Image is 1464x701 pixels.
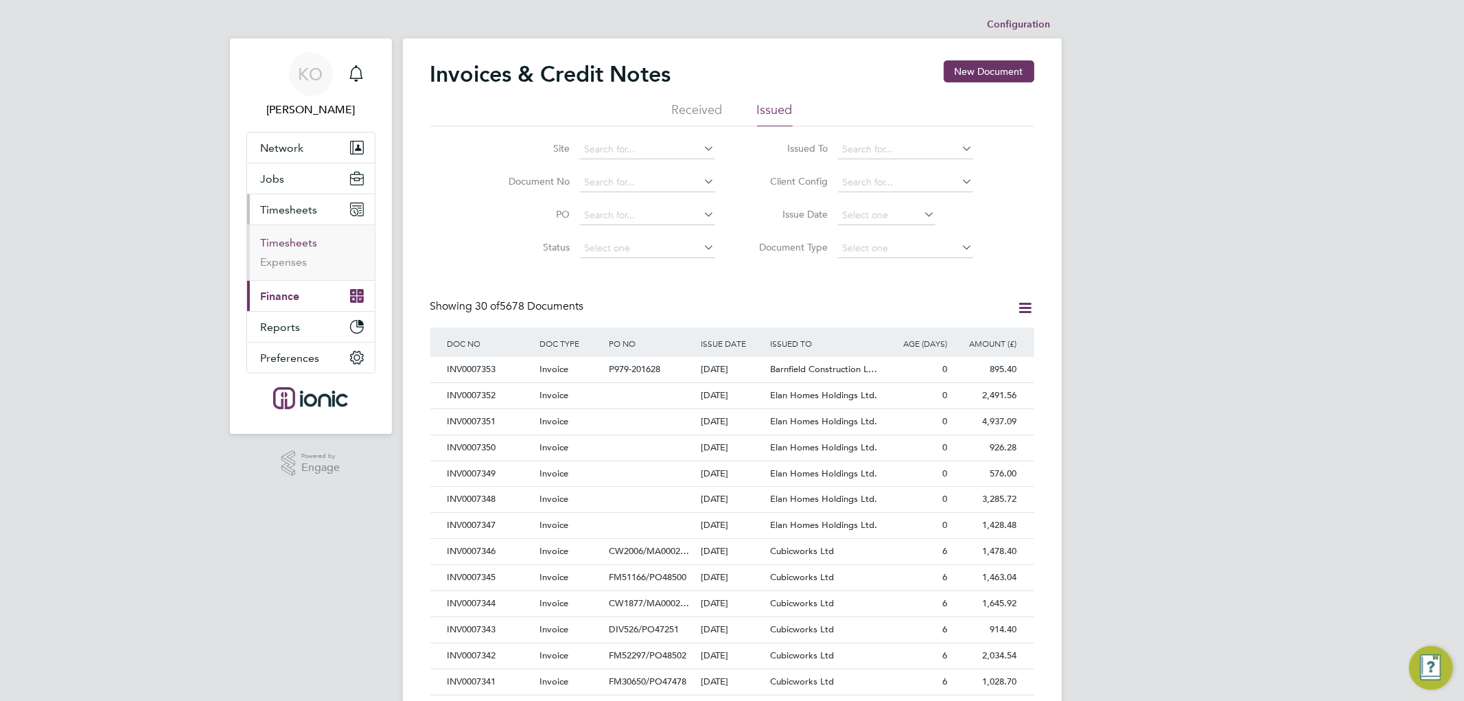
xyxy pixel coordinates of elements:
[539,676,568,687] span: Invoice
[951,435,1021,461] div: 926.28
[444,513,536,538] div: INV0007347
[444,591,536,617] div: INV0007344
[580,173,715,192] input: Search for...
[261,255,307,268] a: Expenses
[539,571,568,583] span: Invoice
[951,539,1021,564] div: 1,478.40
[580,140,715,159] input: Search for...
[697,461,767,487] div: [DATE]
[697,565,767,590] div: [DATE]
[750,142,828,154] label: Issued To
[770,519,877,531] span: Elan Homes Holdings Ltd.
[247,312,375,342] button: Reports
[539,415,568,427] span: Invoice
[246,102,375,118] span: Kirsty Owen
[770,597,834,609] span: Cubicworks Ltd
[299,65,323,83] span: KO
[444,539,536,564] div: INV0007346
[444,435,536,461] div: INV0007350
[672,102,723,126] li: Received
[230,38,392,434] nav: Main navigation
[609,597,689,609] span: CW1877/MA0002…
[491,175,570,187] label: Document No
[951,327,1021,359] div: AMOUNT (£)
[697,643,767,669] div: [DATE]
[444,327,536,359] div: DOC NO
[491,142,570,154] label: Site
[539,597,568,609] span: Invoice
[609,545,689,557] span: CW2006/MA0002…
[476,299,584,313] span: 5678 Documents
[770,415,877,427] span: Elan Homes Holdings Ltd.
[943,493,948,505] span: 0
[750,175,828,187] label: Client Config
[951,357,1021,382] div: 895.40
[697,383,767,409] div: [DATE]
[491,208,570,220] label: PO
[444,565,536,590] div: INV0007345
[943,363,948,375] span: 0
[609,571,686,583] span: FM51166/PO48500
[273,387,347,409] img: ionic-logo-retina.png
[951,461,1021,487] div: 576.00
[838,239,973,258] input: Select one
[430,299,587,314] div: Showing
[943,545,948,557] span: 6
[770,363,877,375] span: Barnfield Construction L…
[539,623,568,635] span: Invoice
[609,676,686,687] span: FM30650/PO47478
[697,409,767,435] div: [DATE]
[943,519,948,531] span: 0
[770,441,877,453] span: Elan Homes Holdings Ltd.
[943,415,948,427] span: 0
[444,383,536,409] div: INV0007352
[770,545,834,557] span: Cubicworks Ltd
[1409,646,1453,690] button: Engage Resource Center
[770,650,834,661] span: Cubicworks Ltd
[943,389,948,401] span: 0
[697,539,767,564] div: [DATE]
[609,623,679,635] span: DIV526/PO47251
[757,102,793,126] li: Issued
[580,239,715,258] input: Select one
[539,468,568,479] span: Invoice
[261,172,285,185] span: Jobs
[539,545,568,557] span: Invoice
[246,387,375,409] a: Go to home page
[943,623,948,635] span: 6
[697,617,767,643] div: [DATE]
[770,676,834,687] span: Cubicworks Ltd
[301,450,340,462] span: Powered by
[988,11,1051,38] li: Configuration
[539,493,568,505] span: Invoice
[247,225,375,280] div: Timesheets
[697,327,767,359] div: ISSUE DATE
[261,352,320,365] span: Preferences
[697,435,767,461] div: [DATE]
[609,363,660,375] span: P979-201628
[246,52,375,118] a: KO[PERSON_NAME]
[951,565,1021,590] div: 1,463.04
[750,241,828,253] label: Document Type
[261,321,301,334] span: Reports
[882,327,951,359] div: AGE (DAYS)
[247,281,375,311] button: Finance
[444,643,536,669] div: INV0007342
[491,241,570,253] label: Status
[838,173,973,192] input: Search for...
[770,571,834,583] span: Cubicworks Ltd
[951,643,1021,669] div: 2,034.54
[444,487,536,512] div: INV0007348
[951,591,1021,617] div: 1,645.92
[951,383,1021,409] div: 2,491.56
[770,389,877,401] span: Elan Homes Holdings Ltd.
[697,487,767,512] div: [DATE]
[943,571,948,583] span: 6
[943,650,948,661] span: 6
[943,597,948,609] span: 6
[261,236,318,249] a: Timesheets
[697,357,767,382] div: [DATE]
[539,389,568,401] span: Invoice
[444,617,536,643] div: INV0007343
[951,617,1021,643] div: 914.40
